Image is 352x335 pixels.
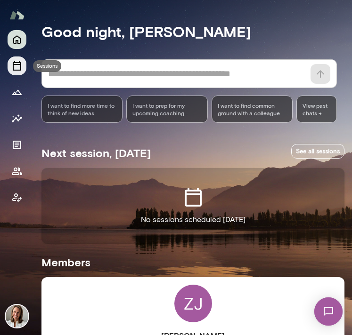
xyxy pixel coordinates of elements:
img: Mento [9,6,25,24]
button: Insights [8,109,26,128]
span: View past chats -> [296,96,337,123]
button: Members [8,162,26,181]
button: Growth Plan [8,83,26,102]
h5: Members [41,255,344,270]
div: I want to find common ground with a colleague [212,96,293,123]
a: See all sessions [291,144,344,159]
div: I want to prep for my upcoming coaching session [126,96,207,123]
span: I want to prep for my upcoming coaching session [132,102,201,117]
button: Home [8,30,26,49]
img: Andrea Mayendia [6,305,28,327]
p: No sessions scheduled [DATE] [141,214,246,225]
button: Documents [8,136,26,154]
h4: Good night, [PERSON_NAME] [41,23,344,40]
div: Sessions [33,60,61,72]
button: Client app [8,188,26,207]
div: I want to find more time to think of new ideas [41,96,123,123]
div: ZJ [174,285,212,322]
span: I want to find more time to think of new ideas [48,102,116,117]
h5: Next session, [DATE] [41,145,151,160]
button: Sessions [8,56,26,75]
span: I want to find common ground with a colleague [218,102,287,117]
